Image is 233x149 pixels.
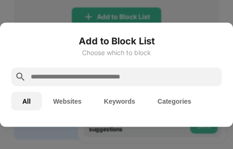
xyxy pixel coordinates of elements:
button: Categories [146,92,202,110]
div: Choose which to block [11,49,222,56]
button: Websites [42,92,93,110]
button: All [11,92,42,110]
h6: Add to Block List [11,34,222,48]
img: search.svg [15,71,26,82]
button: Keywords [93,92,146,110]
